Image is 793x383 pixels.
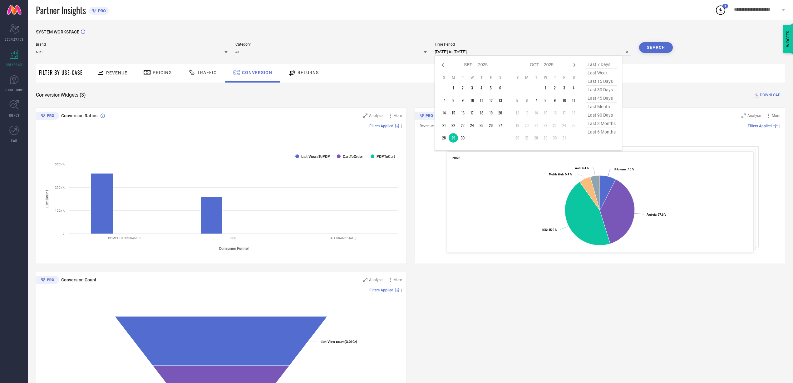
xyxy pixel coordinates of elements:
input: Select time period [435,48,631,56]
text: 10Cr % [55,209,65,212]
tspan: Unknown [614,168,626,171]
span: Filter By Use-Case [39,69,83,76]
span: Category [235,42,427,47]
text: CartToOrder [343,154,363,159]
span: Revenue [106,70,127,75]
tspan: Android [646,213,656,216]
span: | [401,124,402,128]
th: Monday [449,75,458,80]
span: Pricing [153,70,172,75]
td: Sun Sep 07 2025 [439,96,449,105]
td: Fri Sep 12 2025 [486,96,495,105]
span: More [393,113,402,118]
th: Friday [559,75,569,80]
span: Analyse [747,113,761,118]
td: Mon Oct 20 2025 [522,121,531,130]
tspan: List View count [321,340,345,344]
div: Next month [571,61,578,69]
td: Tue Oct 14 2025 [531,108,541,118]
td: Mon Sep 29 2025 [449,133,458,143]
span: last 90 days [586,111,617,119]
td: Tue Oct 21 2025 [531,121,541,130]
span: Conversion Widgets ( 3 ) [36,92,86,98]
td: Sun Oct 26 2025 [513,133,522,143]
td: Sat Sep 20 2025 [495,108,505,118]
text: 30Cr % [55,163,65,166]
text: 20Cr % [55,186,65,189]
text: List ViewsToPDP [301,154,330,159]
text: : 4.4 % [575,166,589,170]
td: Thu Sep 25 2025 [477,121,486,130]
div: Previous month [439,61,447,69]
th: Tuesday [458,75,467,80]
td: Wed Oct 29 2025 [541,133,550,143]
td: Wed Oct 22 2025 [541,121,550,130]
text: : 7.6 % [614,168,634,171]
th: Thursday [550,75,559,80]
td: Sun Oct 12 2025 [513,108,522,118]
td: Mon Sep 15 2025 [449,108,458,118]
td: Sat Oct 11 2025 [569,96,578,105]
span: Conversion Ratios [61,113,97,118]
span: 1 [724,4,726,8]
svg: Zoom [741,113,746,118]
div: Premium [415,112,438,121]
td: Thu Oct 16 2025 [550,108,559,118]
span: last month [586,103,617,111]
td: Mon Sep 01 2025 [449,83,458,93]
td: Wed Sep 17 2025 [467,108,477,118]
th: Friday [486,75,495,80]
td: Thu Oct 09 2025 [550,96,559,105]
span: Filters Applied [748,124,772,128]
span: DOWNLOAD [760,92,781,98]
div: Premium [36,276,59,285]
text: PDPToCart [377,154,395,159]
td: Thu Oct 23 2025 [550,121,559,130]
span: SCORECARDS [5,37,23,42]
text: : 5.4 % [549,173,572,176]
svg: Zoom [363,278,367,282]
div: Open download list [715,4,726,16]
td: Fri Sep 19 2025 [486,108,495,118]
span: NIKE [452,156,460,160]
td: Tue Sep 23 2025 [458,121,467,130]
td: Tue Sep 16 2025 [458,108,467,118]
span: Conversion Count [61,277,96,282]
text: 0 [63,232,65,235]
span: SUGGESTIONS [5,88,24,92]
td: Thu Oct 30 2025 [550,133,559,143]
span: | [401,288,402,292]
text: ALL BRANDS (ALL) [330,236,356,240]
td: Fri Oct 03 2025 [559,83,569,93]
td: Fri Sep 26 2025 [486,121,495,130]
td: Mon Sep 22 2025 [449,121,458,130]
tspan: IOS [542,228,547,232]
td: Mon Oct 13 2025 [522,108,531,118]
span: Returns [298,70,319,75]
td: Mon Oct 06 2025 [522,96,531,105]
th: Tuesday [531,75,541,80]
td: Sun Sep 21 2025 [439,121,449,130]
span: Filters Applied [369,124,393,128]
td: Wed Oct 15 2025 [541,108,550,118]
span: Analyse [369,278,382,282]
th: Wednesday [541,75,550,80]
td: Fri Sep 05 2025 [486,83,495,93]
td: Fri Oct 31 2025 [559,133,569,143]
td: Thu Sep 11 2025 [477,96,486,105]
span: last week [586,69,617,77]
td: Wed Sep 03 2025 [467,83,477,93]
span: Revenue (% share) [420,124,450,128]
td: Mon Oct 27 2025 [522,133,531,143]
td: Thu Oct 02 2025 [550,83,559,93]
text: : 45.0 % [542,228,557,232]
span: Traffic [197,70,217,75]
td: Thu Sep 18 2025 [477,108,486,118]
td: Thu Sep 04 2025 [477,83,486,93]
span: More [393,278,402,282]
span: WORKSPACE [6,62,23,67]
svg: Zoom [363,113,367,118]
span: Filters Applied [369,288,393,292]
span: Time Period [435,42,631,47]
text: (3.01Cr) [321,340,357,344]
